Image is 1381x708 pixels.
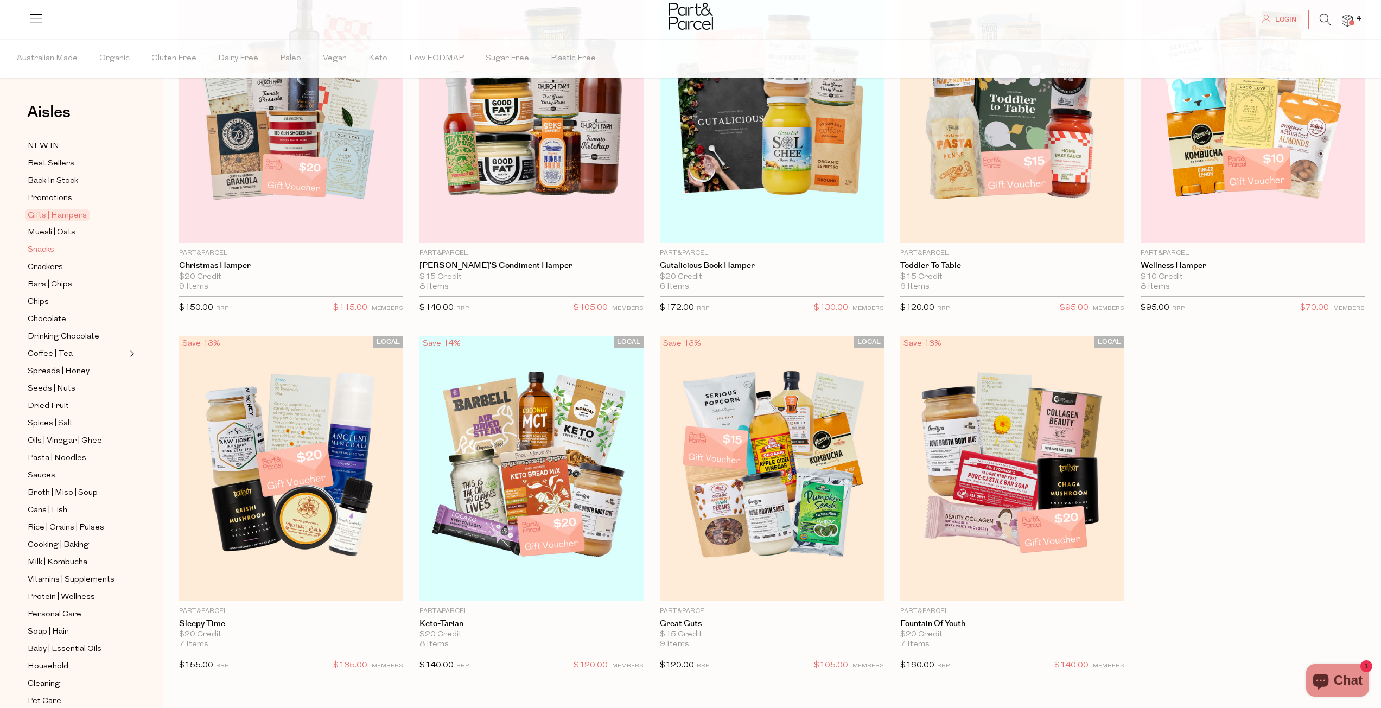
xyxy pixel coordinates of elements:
[409,40,464,78] span: Low FODMAP
[1333,305,1365,311] small: MEMBERS
[660,661,694,669] span: $120.00
[660,336,704,351] div: Save 13%
[1094,336,1124,348] span: LOCAL
[1054,659,1089,673] span: $140.00
[28,678,60,691] span: Cleaning
[28,521,126,534] a: Rice | Grains | Pulses
[28,504,67,517] span: Cans | Fish
[854,336,884,348] span: LOCAL
[419,640,449,649] span: 8 Items
[179,272,403,282] div: $20 Credit
[373,336,403,348] span: LOCAL
[28,330,99,343] span: Drinking Chocolate
[179,304,213,312] span: $150.00
[28,139,126,153] a: NEW IN
[28,330,126,343] a: Drinking Chocolate
[900,619,1124,629] a: Fountain Of Youth
[216,305,228,311] small: RRP
[28,434,126,448] a: Oils | Vinegar | Ghee
[28,226,126,239] a: Muesli | Oats
[28,695,61,708] span: Pet Care
[28,417,73,430] span: Spices | Salt
[28,469,126,482] a: Sauces
[660,282,689,292] span: 6 Items
[419,661,454,669] span: $140.00
[1300,301,1329,315] span: $70.00
[900,248,1124,258] p: Part&Parcel
[28,556,126,569] a: Milk | Kombucha
[333,301,367,315] span: $115.00
[17,40,78,78] span: Australian Made
[419,630,644,640] div: $20 Credit
[179,640,208,649] span: 7 Items
[1303,664,1372,699] inbox-online-store-chat: Shopify online store chat
[660,630,884,640] div: $15 Credit
[28,295,126,309] a: Chips
[937,663,950,669] small: RRP
[697,305,709,311] small: RRP
[28,382,126,396] a: Seeds | Nuts
[28,175,78,188] span: Back In Stock
[814,659,848,673] span: $105.00
[28,660,68,673] span: Household
[852,305,884,311] small: MEMBERS
[28,590,126,604] a: Protein | Wellness
[660,640,689,649] span: 9 Items
[900,261,1124,271] a: Toddler To Table
[28,192,72,205] span: Promotions
[1141,282,1170,292] span: 8 Items
[28,157,126,170] a: Best Sellers
[456,663,469,669] small: RRP
[1060,301,1089,315] span: $95.00
[179,336,403,601] img: Sleepy Time
[1172,305,1185,311] small: RRP
[419,336,644,601] img: Keto-tarian
[814,301,848,315] span: $130.00
[28,503,126,517] a: Cans | Fish
[28,469,55,482] span: Sauces
[28,626,68,639] span: Soap | Hair
[99,40,130,78] span: Organic
[28,417,126,430] a: Spices | Salt
[660,304,694,312] span: $172.00
[179,607,403,616] p: Part&Parcel
[1141,304,1169,312] span: $95.00
[419,272,644,282] div: $15 Credit
[660,272,884,282] div: $20 Credit
[852,663,884,669] small: MEMBERS
[28,643,101,656] span: Baby | Essential Oils
[486,40,529,78] span: Sugar Free
[28,573,126,586] a: Vitamins | Supplements
[280,40,301,78] span: Paleo
[660,619,884,629] a: Great Guts
[179,282,208,292] span: 9 Items
[551,40,596,78] span: Plastic Free
[28,278,126,291] a: Bars | Chips
[28,209,126,222] a: Gifts | Hampers
[419,282,449,292] span: 8 Items
[179,619,403,629] a: Sleepy Time
[28,244,54,257] span: Snacks
[151,40,196,78] span: Gluten Free
[28,451,126,465] a: Pasta | Noodles
[900,607,1124,616] p: Part&Parcel
[900,661,934,669] span: $160.00
[372,305,403,311] small: MEMBERS
[1342,15,1353,26] a: 4
[28,174,126,188] a: Back In Stock
[27,100,71,124] span: Aisles
[218,40,258,78] span: Dairy Free
[669,3,713,30] img: Part&Parcel
[900,304,934,312] span: $120.00
[28,694,126,708] a: Pet Care
[28,538,126,552] a: Cooking | Baking
[28,642,126,656] a: Baby | Essential Oils
[1093,663,1124,669] small: MEMBERS
[937,305,950,311] small: RRP
[372,663,403,669] small: MEMBERS
[419,607,644,616] p: Part&Parcel
[28,313,66,326] span: Chocolate
[28,486,126,500] a: Broth | Miso | Soup
[28,521,104,534] span: Rice | Grains | Pulses
[1141,261,1365,271] a: Wellness Hamper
